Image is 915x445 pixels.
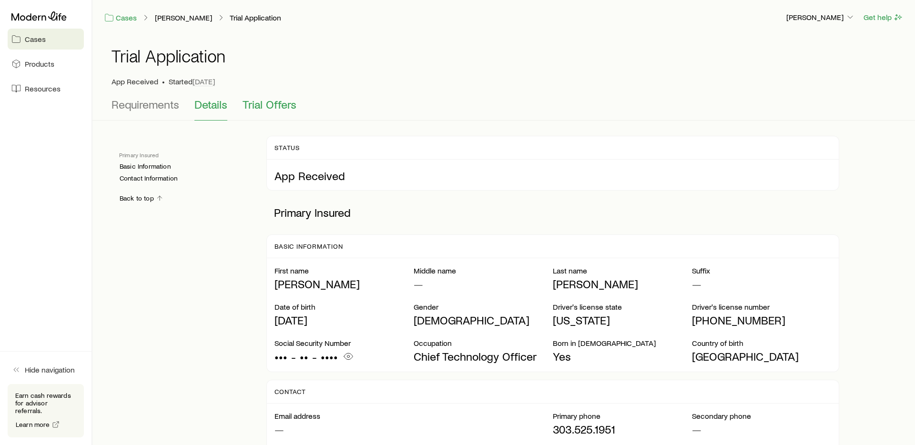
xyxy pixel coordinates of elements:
p: Date of birth [274,302,414,312]
h1: Trial Application [112,46,225,65]
a: [PERSON_NAME] [154,13,213,22]
a: Products [8,53,84,74]
a: Cases [104,12,137,23]
p: Born in [DEMOGRAPHIC_DATA] [553,338,692,348]
p: App Received [274,169,832,182]
span: Requirements [112,98,179,111]
p: [US_STATE] [553,314,692,327]
span: •• [300,350,308,364]
span: [DATE] [193,77,215,86]
span: • [162,77,165,86]
p: [PHONE_NUMBER] [692,314,831,327]
p: Contact [274,388,306,395]
p: Driver's license state [553,302,692,312]
button: Get help [863,12,904,23]
p: Middle name [414,266,553,275]
span: Learn more [16,421,50,428]
p: Secondary phone [692,411,831,421]
p: Country of birth [692,338,831,348]
p: Earn cash rewards for advisor referrals. [15,392,76,415]
button: Hide navigation [8,359,84,380]
a: Back to top [119,194,164,203]
span: Hide navigation [25,365,75,374]
div: Application details tabs [112,98,896,121]
p: Last name [553,266,692,275]
p: Chief Technology Officer [414,350,553,363]
span: Resources [25,84,61,93]
p: Primary phone [553,411,692,421]
p: [PERSON_NAME] [274,277,414,291]
span: •••• [321,350,338,364]
p: [DATE] [274,314,414,327]
a: Cases [8,29,84,50]
span: Cases [25,34,46,44]
p: Email address [274,411,553,421]
p: Occupation [414,338,553,348]
p: Driver's license number [692,302,831,312]
p: [PERSON_NAME] [786,12,855,22]
p: First name [274,266,414,275]
a: Basic Information [119,162,171,171]
span: - [291,350,296,364]
p: — [274,423,553,436]
span: Trial Offers [243,98,296,111]
span: Products [25,59,54,69]
p: Basic Information [274,243,343,250]
p: Trial Application [230,13,281,22]
p: Primary Insured [119,151,251,159]
a: Resources [8,78,84,99]
p: [PERSON_NAME] [553,277,692,291]
span: Details [194,98,227,111]
button: [PERSON_NAME] [786,12,855,23]
p: [GEOGRAPHIC_DATA] [692,350,831,363]
p: — [692,423,831,436]
p: — [692,277,831,291]
p: Yes [553,350,692,363]
p: Gender [414,302,553,312]
p: 303.525.1951 [553,423,692,436]
span: - [312,350,317,364]
div: Earn cash rewards for advisor referrals.Learn more [8,384,84,437]
p: — [414,277,553,291]
p: [DEMOGRAPHIC_DATA] [414,314,553,327]
p: Status [274,144,300,152]
span: ••• [274,350,287,364]
span: App Received [112,77,158,86]
p: Social Security Number [274,338,414,348]
p: Suffix [692,266,831,275]
p: Started [169,77,215,86]
p: Primary Insured [266,198,840,227]
a: Contact Information [119,174,178,182]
